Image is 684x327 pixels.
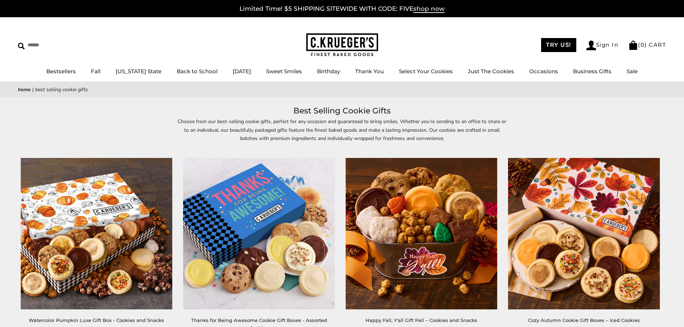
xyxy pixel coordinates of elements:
nav: breadcrumbs [18,85,666,94]
a: Back to School [177,68,218,75]
img: C.KRUEGER'S [306,33,378,57]
img: Search [18,43,25,50]
img: Happy Fall, Y’all Gift Pail – Cookies and Snacks [346,158,497,309]
span: 0 [641,41,645,48]
p: Choose from our best-selling cookie gifts, perfect for any occasion and guaranteed to bring smile... [177,117,507,150]
h1: Best Selling Cookie Gifts [29,104,655,117]
a: TRY US! [541,38,576,52]
input: Search [18,39,103,51]
img: Bag [628,41,638,50]
a: Bestsellers [46,68,76,75]
img: Watercolor Pumpkin Luxe Gift Box - Cookies and Snacks [21,158,172,309]
a: Home [18,86,31,93]
iframe: Sign Up via Text for Offers [6,300,74,321]
a: Watercolor Pumpkin Luxe Gift Box - Cookies and Snacks [29,317,164,323]
a: [DATE] [233,68,251,75]
a: Just The Cookies [468,68,514,75]
a: Occasions [529,68,558,75]
a: Sign In [586,41,619,50]
img: Thanks for Being Awesome Cookie Gift Boxes - Assorted Cookies [183,158,335,309]
a: Thank You [355,68,384,75]
a: Sweet Smiles [266,68,302,75]
a: Limited Time! $5 SHIPPING SITEWIDE WITH CODE: FIVEshop now [239,5,445,13]
span: Best Selling Cookie Gifts [35,86,88,93]
a: [US_STATE] State [116,68,162,75]
img: Account [586,41,596,50]
img: Cozy Autumn Cookie Gift Boxes – Iced Cookies [508,158,660,309]
a: Fall [91,68,101,75]
a: Sale [627,68,638,75]
a: Business Gifts [573,68,611,75]
span: | [32,86,34,93]
a: Birthday [317,68,340,75]
a: Cozy Autumn Cookie Gift Boxes – Iced Cookies [528,317,640,323]
a: (0) CART [628,41,666,48]
a: Happy Fall, Y’all Gift Pail – Cookies and Snacks [366,317,477,323]
a: Select Your Cookies [399,68,453,75]
span: shop now [413,5,445,13]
